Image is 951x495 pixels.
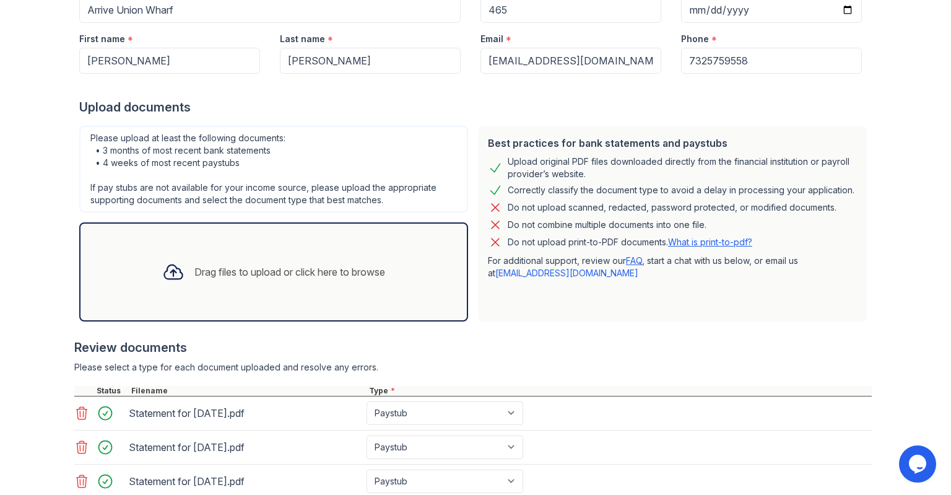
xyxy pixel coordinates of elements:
div: Statement for [DATE].pdf [129,471,362,491]
div: Statement for [DATE].pdf [129,437,362,457]
a: FAQ [626,255,642,266]
div: Review documents [74,339,872,356]
div: Filename [129,386,367,396]
p: Do not upload print-to-PDF documents. [508,236,752,248]
label: First name [79,33,125,45]
div: Do not combine multiple documents into one file. [508,217,706,232]
div: Drag files to upload or click here to browse [194,265,385,279]
a: What is print-to-pdf? [668,237,752,247]
div: Please select a type for each document uploaded and resolve any errors. [74,361,872,374]
div: Statement for [DATE].pdf [129,403,362,423]
div: Do not upload scanned, redacted, password protected, or modified documents. [508,200,836,215]
label: Phone [681,33,709,45]
label: Email [480,33,503,45]
div: Best practices for bank statements and paystubs [488,136,857,151]
iframe: chat widget [899,445,939,483]
div: Upload documents [79,99,872,116]
label: Last name [280,33,325,45]
div: Correctly classify the document type to avoid a delay in processing your application. [508,183,854,198]
div: Upload original PDF files downloaded directly from the financial institution or payroll provider’... [508,156,857,180]
div: Status [94,386,129,396]
div: Type [367,386,872,396]
a: [EMAIL_ADDRESS][DOMAIN_NAME] [495,268,638,278]
div: Please upload at least the following documents: • 3 months of most recent bank statements • 4 wee... [79,126,468,212]
p: For additional support, review our , start a chat with us below, or email us at [488,255,857,279]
